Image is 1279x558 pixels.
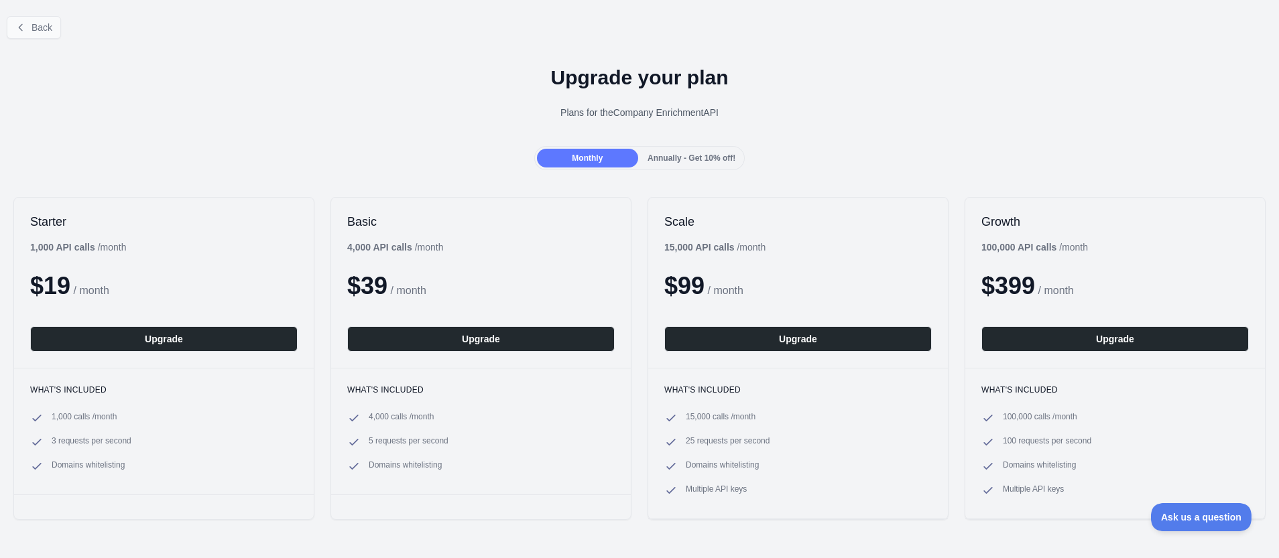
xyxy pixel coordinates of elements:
[664,272,705,299] span: $ 99
[981,272,1035,299] span: $ 399
[347,214,615,230] h2: Basic
[664,242,735,253] b: 15,000 API calls
[664,240,766,254] div: / month
[1151,503,1252,531] iframe: Toggle Customer Support
[981,214,1249,230] h2: Growth
[981,242,1056,253] b: 100,000 API calls
[664,214,932,230] h2: Scale
[981,240,1088,254] div: / month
